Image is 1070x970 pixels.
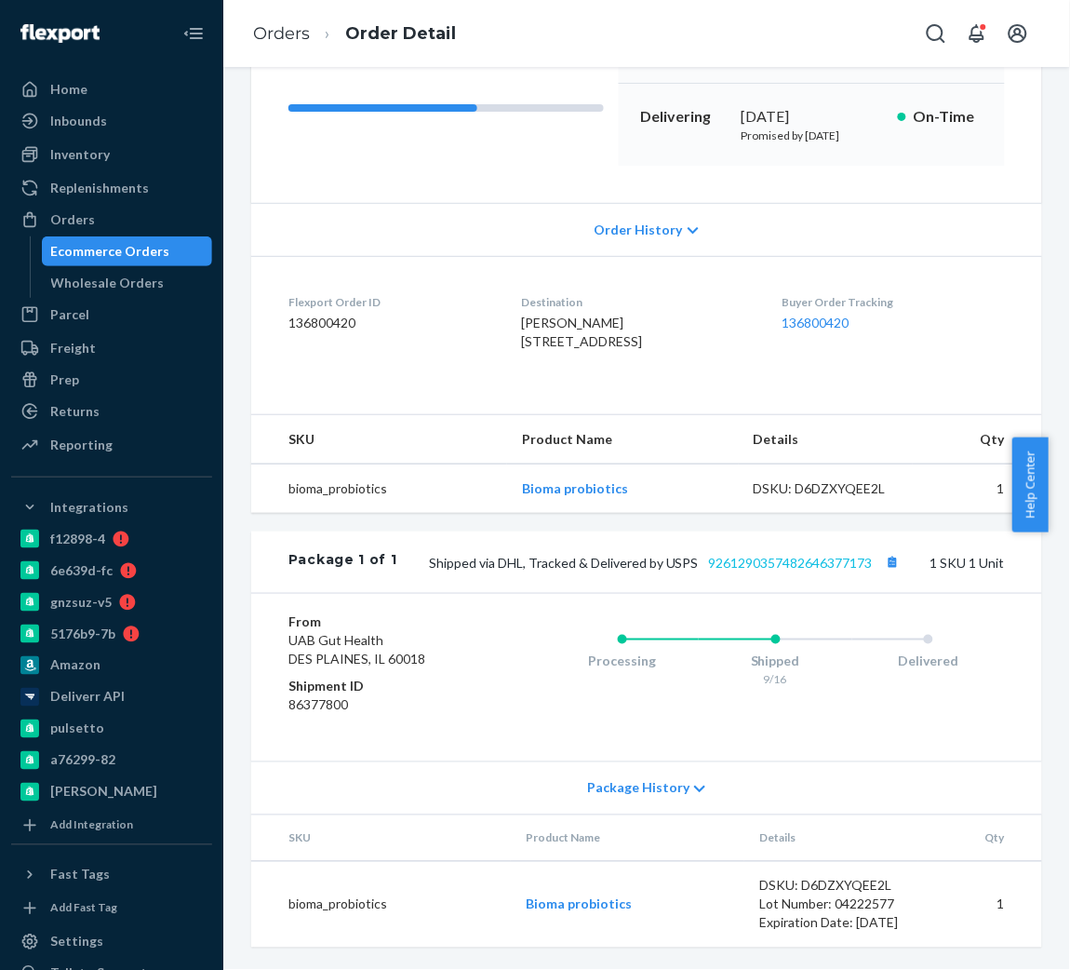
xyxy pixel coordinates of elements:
dd: 86377800 [288,696,472,715]
a: Bioma probiotics [522,480,628,496]
a: Bioma probiotics [526,896,632,912]
div: 6e639d-fc [50,561,113,580]
div: Processing [546,652,699,670]
div: Ecommerce Orders [51,242,170,261]
div: [PERSON_NAME] [50,783,157,802]
dt: Destination [521,294,753,310]
div: Package 1 of 1 [288,550,397,574]
div: Reporting [50,436,113,454]
p: Delivering [641,106,726,128]
a: Replenishments [11,173,212,203]
td: 1 [918,862,1042,949]
div: Returns [50,402,100,421]
dt: Buyer Order Tracking [782,294,1005,310]
div: 9/16 [699,672,851,688]
span: Package History [587,779,689,798]
span: [PERSON_NAME] [STREET_ADDRESS] [521,315,642,349]
td: bioma_probiotics [251,862,511,949]
a: Freight [11,333,212,363]
div: Lot Number: 04222577 [759,896,903,914]
div: Settings [50,933,103,951]
a: 9261290357482646377173 [709,555,873,571]
a: gnzsuz-v5 [11,587,212,617]
div: Parcel [50,305,89,324]
a: 5176b9-7b [11,619,212,649]
div: Inbounds [50,112,107,130]
div: Replenishments [50,179,149,197]
a: Settings [11,927,212,957]
button: Open notifications [958,15,996,52]
a: Deliverr API [11,682,212,712]
a: Add Integration [11,815,212,837]
a: Reporting [11,430,212,460]
div: 5176b9-7b [50,625,115,643]
dt: Flexport Order ID [288,294,491,310]
p: On-Time [914,106,983,128]
a: Inbounds [11,106,212,136]
a: 136800420 [782,315,849,330]
div: Wholesale Orders [51,274,165,292]
span: UAB Gut Health DES PLAINES, IL 60018 [288,632,425,667]
button: Help Center [1012,438,1049,532]
button: Fast Tags [11,860,212,890]
th: SKU [251,415,507,465]
button: Open account menu [999,15,1037,52]
div: DSKU: D6DZXYQEE2L [754,479,898,498]
a: Order Detail [345,23,456,44]
button: Open Search Box [917,15,955,52]
a: Wholesale Orders [42,268,213,298]
a: pulsetto [11,714,212,744]
div: Integrations [50,498,128,517]
div: Shipped [699,652,851,670]
div: f12898-4 [50,530,105,548]
div: Add Integration [50,817,133,833]
div: Freight [50,339,96,357]
span: Order History [595,221,683,239]
div: gnzsuz-v5 [50,593,112,612]
dt: Shipment ID [288,678,472,696]
div: Orders [50,210,95,229]
div: Amazon [50,656,100,675]
a: 6e639d-fc [11,556,212,586]
p: Promised by [DATE] [741,128,882,143]
div: pulsetto [50,720,104,738]
a: Prep [11,365,212,395]
dd: 136800420 [288,314,491,332]
button: Integrations [11,492,212,522]
div: Delivered [852,652,1005,670]
a: Amazon [11,651,212,680]
a: f12898-4 [11,524,212,554]
div: Fast Tags [50,866,110,884]
div: Home [50,80,87,99]
th: Qty [913,415,1042,465]
ol: breadcrumbs [238,7,471,61]
a: Returns [11,397,212,426]
a: Orders [253,23,310,44]
button: Close Navigation [175,15,212,52]
a: Add Fast Tag [11,897,212,920]
div: Expiration Date: [DATE] [759,914,903,933]
div: 1 SKU 1 Unit [397,550,1005,574]
th: SKU [251,815,511,862]
div: Inventory [50,145,110,164]
div: Prep [50,370,79,389]
span: Shipped via DHL, Tracked & Delivered by USPS [429,555,904,571]
div: [DATE] [741,106,882,128]
a: [PERSON_NAME] [11,777,212,807]
th: Product Name [511,815,744,862]
button: Copy tracking number [880,550,904,574]
a: Parcel [11,300,212,330]
img: Flexport logo [20,24,100,43]
th: Product Name [507,415,738,465]
td: 1 [913,465,1042,514]
a: Inventory [11,140,212,169]
th: Details [739,415,913,465]
a: a76299-82 [11,746,212,775]
a: Ecommerce Orders [42,236,213,266]
div: Deliverr API [50,688,125,707]
div: a76299-82 [50,751,115,770]
div: DSKU: D6DZXYQEE2L [759,877,903,896]
dt: From [288,613,472,631]
th: Details [744,815,918,862]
